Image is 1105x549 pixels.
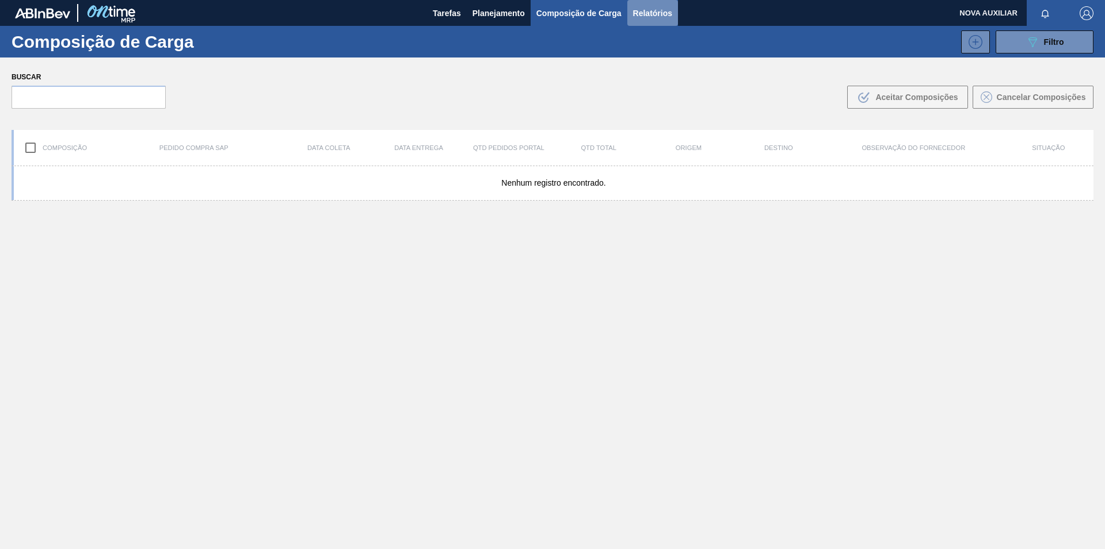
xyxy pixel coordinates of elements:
[12,35,201,48] h1: Composição de Carga
[1080,6,1093,20] img: Logout
[955,30,990,53] div: Nova Composição
[12,69,166,86] label: Buscar
[374,144,463,151] div: Data Entrega
[875,93,958,102] span: Aceitar Composições
[973,86,1093,109] button: Cancelar Composições
[633,6,672,20] span: Relatórios
[734,144,824,151] div: Destino
[14,136,104,160] div: Composição
[1027,5,1064,21] button: Notificações
[996,30,1093,53] button: Filtro
[847,86,968,109] button: Aceitar Composições
[997,93,1086,102] span: Cancelar Composições
[473,6,525,20] span: Planejamento
[464,144,554,151] div: Qtd Pedidos Portal
[554,144,643,151] div: Qtd Total
[1044,37,1064,47] span: Filtro
[1004,144,1093,151] div: Situação
[536,6,622,20] span: Composição de Carga
[643,144,733,151] div: Origem
[15,8,70,18] img: TNhmsLtSVTkK8tSr43FrP2fwEKptu5GPRR3wAAAABJRU5ErkJggg==
[501,178,605,187] span: Nenhum registro encontrado.
[824,144,1004,151] div: Observação do Fornecedor
[284,144,374,151] div: Data coleta
[433,6,461,20] span: Tarefas
[104,144,284,151] div: Pedido Compra SAP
